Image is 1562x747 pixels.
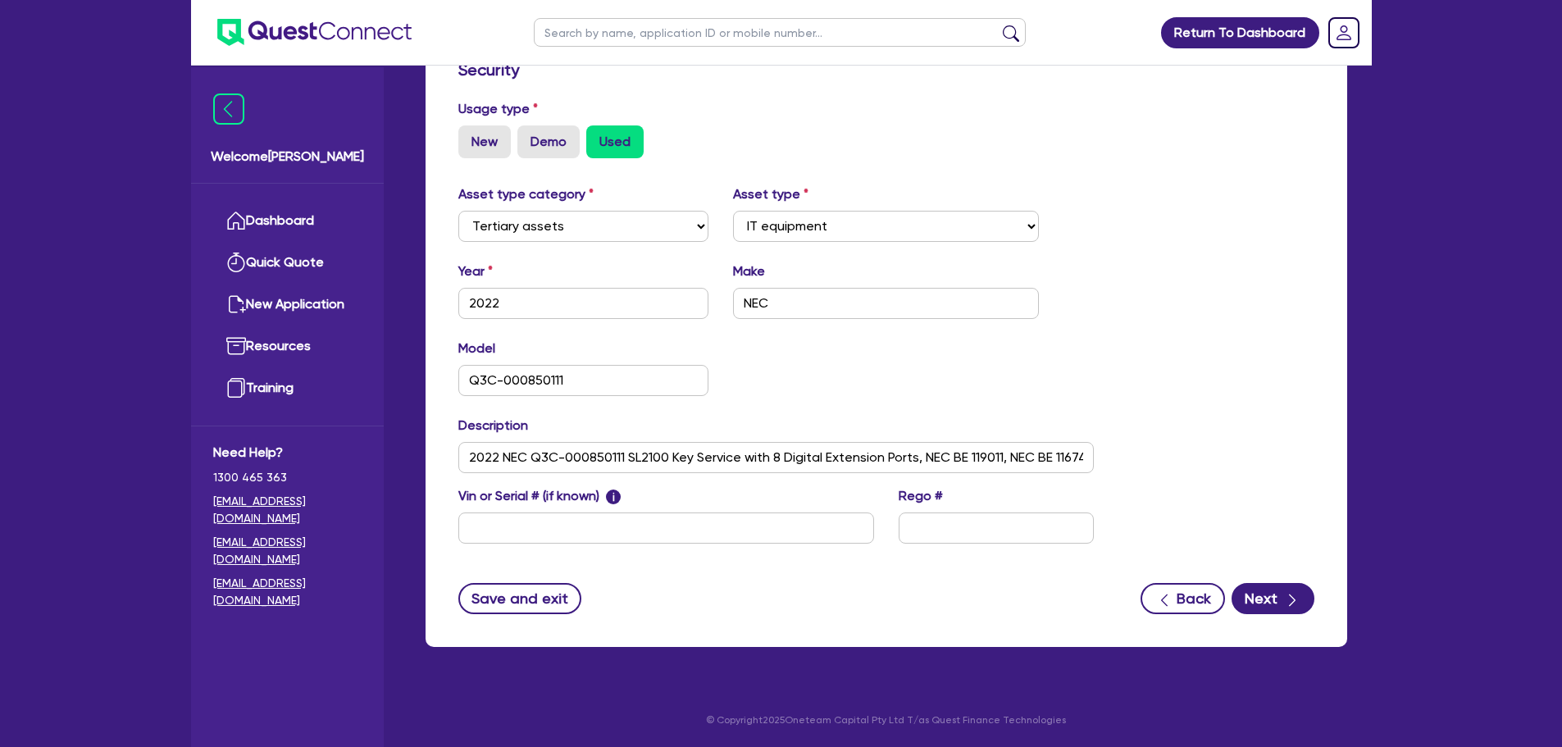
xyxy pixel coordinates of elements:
[414,713,1359,727] p: © Copyright 2025 Oneteam Capital Pty Ltd T/as Quest Finance Technologies
[213,326,362,367] a: Resources
[1323,11,1365,54] a: Dropdown toggle
[213,443,362,462] span: Need Help?
[458,125,511,158] label: New
[213,284,362,326] a: New Application
[534,18,1026,47] input: Search by name, application ID or mobile number...
[213,200,362,242] a: Dashboard
[517,125,580,158] label: Demo
[458,262,493,281] label: Year
[213,367,362,409] a: Training
[213,575,362,609] a: [EMAIL_ADDRESS][DOMAIN_NAME]
[458,99,538,119] label: Usage type
[211,147,364,166] span: Welcome [PERSON_NAME]
[586,125,644,158] label: Used
[458,60,1314,80] h3: Security
[1141,583,1225,614] button: Back
[226,253,246,272] img: quick-quote
[1161,17,1319,48] a: Return To Dashboard
[226,336,246,356] img: resources
[458,583,582,614] button: Save and exit
[899,486,943,506] label: Rego #
[217,19,412,46] img: quest-connect-logo-blue
[226,378,246,398] img: training
[733,262,765,281] label: Make
[606,490,621,504] span: i
[458,184,594,204] label: Asset type category
[213,242,362,284] a: Quick Quote
[458,486,622,506] label: Vin or Serial # (if known)
[213,534,362,568] a: [EMAIL_ADDRESS][DOMAIN_NAME]
[226,294,246,314] img: new-application
[458,416,528,435] label: Description
[1232,583,1314,614] button: Next
[213,493,362,527] a: [EMAIL_ADDRESS][DOMAIN_NAME]
[213,93,244,125] img: icon-menu-close
[213,469,362,486] span: 1300 465 363
[733,184,808,204] label: Asset type
[458,339,495,358] label: Model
